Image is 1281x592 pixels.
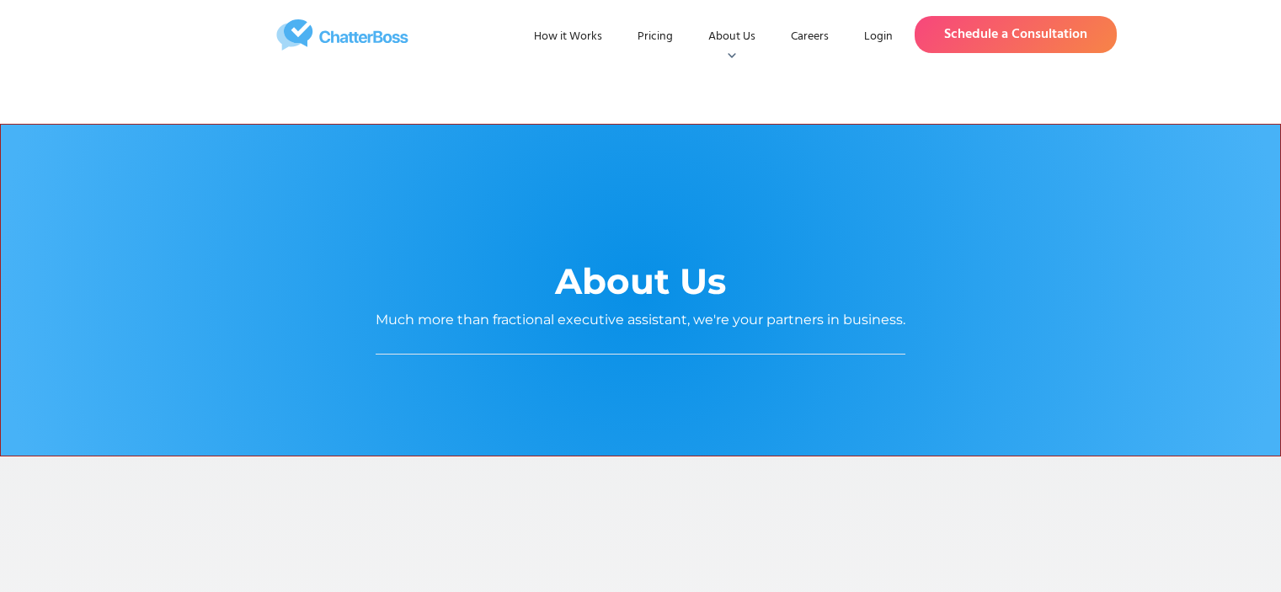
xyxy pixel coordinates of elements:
a: Pricing [624,22,686,52]
a: Login [851,22,906,52]
div: About Us [695,22,769,52]
a: How it Works [520,22,616,52]
a: Careers [777,22,842,52]
a: home [164,19,520,51]
div: Much more than fractional executive assistant, we're your partners in business. [376,312,905,328]
div: About Us [708,29,755,45]
a: Schedule a Consultation [915,16,1117,53]
h1: About Us [555,259,726,303]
